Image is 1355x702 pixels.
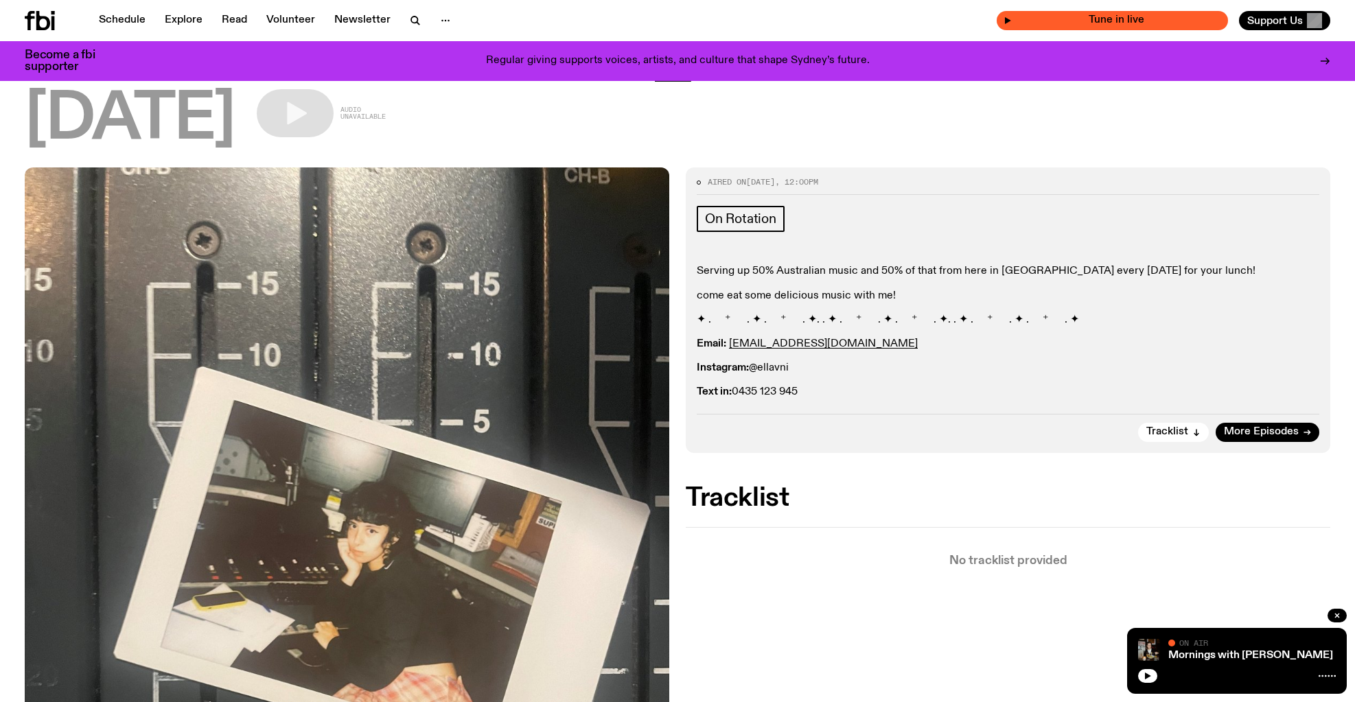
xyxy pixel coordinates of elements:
[1012,15,1221,25] span: Tune in live
[746,176,775,187] span: [DATE]
[708,176,746,187] span: Aired on
[213,11,255,30] a: Read
[340,106,386,120] span: Audio unavailable
[1138,639,1160,661] img: Sam blankly stares at the camera, brightly lit by a camera flash wearing a hat collared shirt and...
[697,386,1319,399] p: 0435 123 945
[1168,650,1333,661] a: Mornings with [PERSON_NAME]
[697,290,1319,303] p: come eat some delicious music with me!
[775,176,818,187] span: , 12:00pm
[697,206,785,232] a: On Rotation
[697,362,749,373] strong: Instagram:
[705,211,776,226] span: On Rotation
[997,11,1228,30] button: On AirMornings with [PERSON_NAME]Tune in live
[25,49,113,73] h3: Become a fbi supporter
[1216,423,1319,442] a: More Episodes
[157,11,211,30] a: Explore
[1138,423,1209,442] button: Tracklist
[697,338,726,349] strong: Email:
[1247,14,1303,27] span: Support Us
[697,386,732,397] strong: Text in:
[1146,427,1188,437] span: Tracklist
[686,555,1330,567] p: No tracklist provided
[91,11,154,30] a: Schedule
[258,11,323,30] a: Volunteer
[25,89,235,151] span: [DATE]
[1179,638,1208,647] span: On Air
[697,314,1319,327] p: ✦ . ⁺ . ✦ . ⁺ . ✦. . ✦ . ⁺ . ✦ . ⁺ . ✦. . ✦ . ⁺ . ✦ . ⁺ . ✦
[1224,427,1299,437] span: More Episodes
[686,486,1330,511] h2: Tracklist
[697,265,1319,278] p: Serving up 50% Australian music and 50% of that from here in [GEOGRAPHIC_DATA] every [DATE] for y...
[326,11,399,30] a: Newsletter
[1239,11,1330,30] button: Support Us
[486,55,870,67] p: Regular giving supports voices, artists, and culture that shape Sydney’s future.
[697,362,1319,375] p: @ellavni
[25,22,1330,84] h1: Lunch with [PERSON_NAME]
[729,338,918,349] a: [EMAIL_ADDRESS][DOMAIN_NAME]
